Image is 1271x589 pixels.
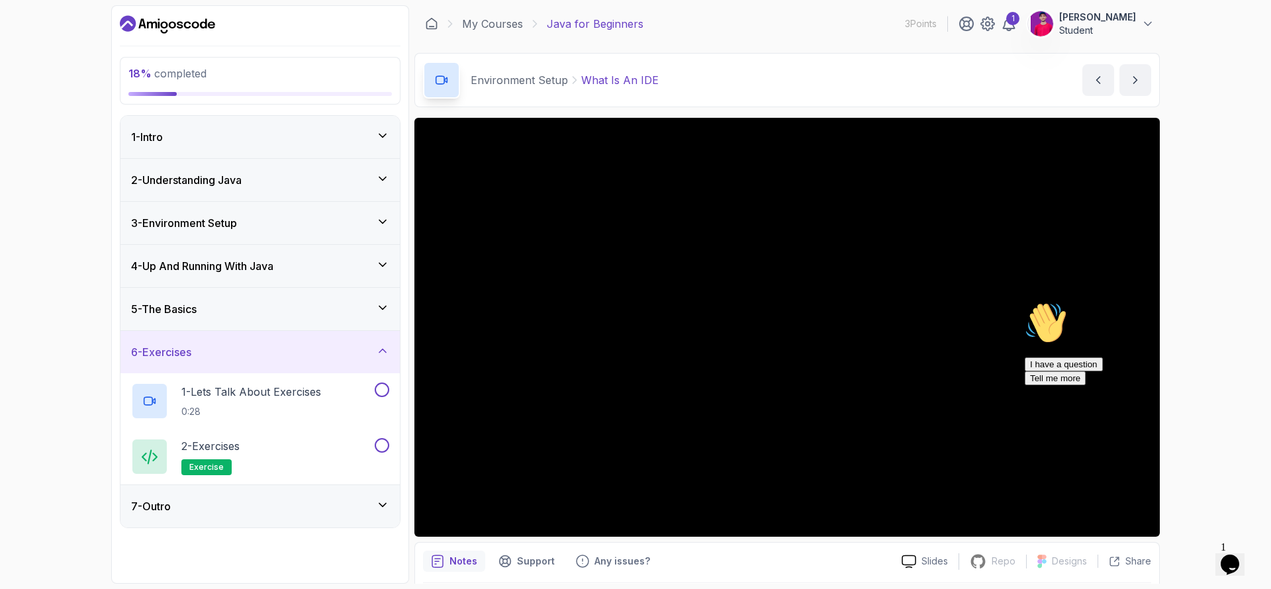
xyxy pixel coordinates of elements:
[128,67,152,80] span: 18 %
[1027,11,1154,37] button: user profile image[PERSON_NAME]Student
[568,551,658,572] button: Feedback button
[517,555,555,568] p: Support
[581,72,659,88] p: What Is An IDE
[189,462,224,473] span: exercise
[131,498,171,514] h3: 7 - Outro
[425,17,438,30] a: Dashboard
[120,288,400,330] button: 5-The Basics
[181,405,321,418] p: 0:28
[462,16,523,32] a: My Courses
[1119,64,1151,96] button: next content
[1028,11,1053,36] img: user profile image
[120,159,400,201] button: 2-Understanding Java
[547,16,643,32] p: Java for Beginners
[120,485,400,527] button: 7-Outro
[491,551,563,572] button: Support button
[449,555,477,568] p: Notes
[905,17,937,30] p: 3 Points
[921,555,948,568] p: Slides
[1052,555,1087,568] p: Designs
[120,331,400,373] button: 6-Exercises
[131,172,242,188] h3: 2 - Understanding Java
[5,61,83,75] button: I have a question
[128,67,207,80] span: completed
[471,72,568,88] p: Environment Setup
[1006,12,1019,25] div: 1
[1125,555,1151,568] p: Share
[131,301,197,317] h3: 5 - The Basics
[120,245,400,287] button: 4-Up And Running With Java
[423,551,485,572] button: notes button
[1059,24,1136,37] p: Student
[131,258,273,274] h3: 4 - Up And Running With Java
[181,438,240,454] p: 2 - Exercises
[594,555,650,568] p: Any issues?
[1098,555,1151,568] button: Share
[5,40,131,50] span: Hi! How can we help?
[120,14,215,35] a: Dashboard
[1082,64,1114,96] button: previous content
[120,202,400,244] button: 3-Environment Setup
[5,75,66,89] button: Tell me more
[131,215,237,231] h3: 3 - Environment Setup
[5,5,48,48] img: :wave:
[1019,296,1258,529] iframe: chat widget
[120,116,400,158] button: 1-Intro
[414,118,1160,537] iframe: To enrich screen reader interactions, please activate Accessibility in Grammarly extension settings
[1215,536,1258,576] iframe: chat widget
[5,5,244,89] div: 👋Hi! How can we help?I have a questionTell me more
[1059,11,1136,24] p: [PERSON_NAME]
[992,555,1015,568] p: Repo
[891,555,959,568] a: Slides
[1001,16,1017,32] a: 1
[131,344,191,360] h3: 6 - Exercises
[131,383,389,420] button: 1-Lets Talk About Exercises0:28
[181,384,321,400] p: 1 - Lets Talk About Exercises
[131,438,389,475] button: 2-Exercisesexercise
[131,129,163,145] h3: 1 - Intro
